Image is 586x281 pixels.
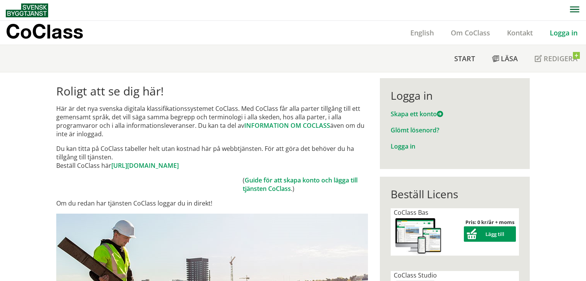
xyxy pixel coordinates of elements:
[56,84,368,98] h1: Roligt att se dig här!
[454,54,475,63] span: Start
[402,28,442,37] a: English
[6,27,83,36] p: CoClass
[464,226,516,242] button: Lägg till
[6,3,48,17] img: Svensk Byggtjänst
[391,187,519,201] div: Beställ Licens
[56,104,368,138] p: Här är det nya svenska digitala klassifikationssystemet CoClass. Med CoClass får alla parter till...
[391,142,415,151] a: Logga in
[465,219,514,226] strong: Pris: 0 kr/år + moms
[391,126,439,134] a: Glömt lösenord?
[464,231,516,238] a: Lägg till
[394,208,428,217] span: CoClass Bas
[244,121,330,130] a: INFORMATION OM COCLASS
[541,28,586,37] a: Logga in
[394,217,443,256] img: coclass-license.jpg
[111,161,179,170] a: [URL][DOMAIN_NAME]
[501,54,518,63] span: Läsa
[56,199,368,207] p: Om du redan har tjänsten CoClass loggar du in direkt!
[442,28,499,37] a: Om CoClass
[243,176,358,193] a: Guide för att skapa konto och lägga till tjänsten CoClass
[243,176,368,193] td: ( .)
[499,28,541,37] a: Kontakt
[56,144,368,170] p: Du kan titta på CoClass tabeller helt utan kostnad här på webbtjänsten. För att göra det behöver ...
[391,110,443,118] a: Skapa ett konto
[391,89,519,102] div: Logga in
[394,271,437,279] span: CoClass Studio
[446,45,484,72] a: Start
[484,45,526,72] a: Läsa
[6,21,100,45] a: CoClass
